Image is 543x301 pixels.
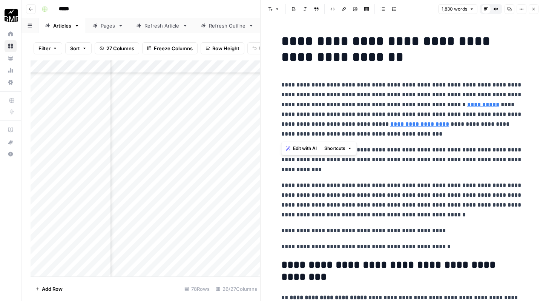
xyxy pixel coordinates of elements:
a: Usage [5,64,17,76]
a: AirOps Academy [5,124,17,136]
div: 26/27 Columns [213,283,260,295]
div: Pages [101,22,115,29]
img: Growth Marketing Pro Logo [5,9,18,22]
a: Your Data [5,52,17,64]
span: Sort [70,45,80,52]
a: Articles [38,18,86,33]
span: Edit with AI [293,145,317,152]
button: What's new? [5,136,17,148]
a: Refresh Outline [194,18,260,33]
a: Pages [86,18,130,33]
div: Refresh Outline [209,22,245,29]
div: Articles [53,22,71,29]
span: Row Height [212,45,239,52]
button: Filter [34,42,62,54]
span: 1,830 words [442,6,467,12]
button: 27 Columns [95,42,139,54]
button: Shortcuts [321,144,355,153]
span: Add Row [42,285,63,293]
a: Refresh Article [130,18,194,33]
a: Browse [5,40,17,52]
button: Freeze Columns [142,42,198,54]
div: What's new? [5,136,16,148]
div: Refresh Article [144,22,179,29]
button: Add Row [31,283,67,295]
button: Row Height [201,42,244,54]
span: 27 Columns [106,45,134,52]
span: Freeze Columns [154,45,193,52]
button: Help + Support [5,148,17,160]
button: Edit with AI [283,144,320,153]
button: Undo [247,42,277,54]
button: Sort [65,42,92,54]
button: 1,830 words [438,4,477,14]
span: Filter [38,45,51,52]
div: 78 Rows [181,283,213,295]
a: Settings [5,76,17,88]
button: Workspace: Growth Marketing Pro [5,6,17,25]
a: Home [5,28,17,40]
span: Shortcuts [324,145,345,152]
